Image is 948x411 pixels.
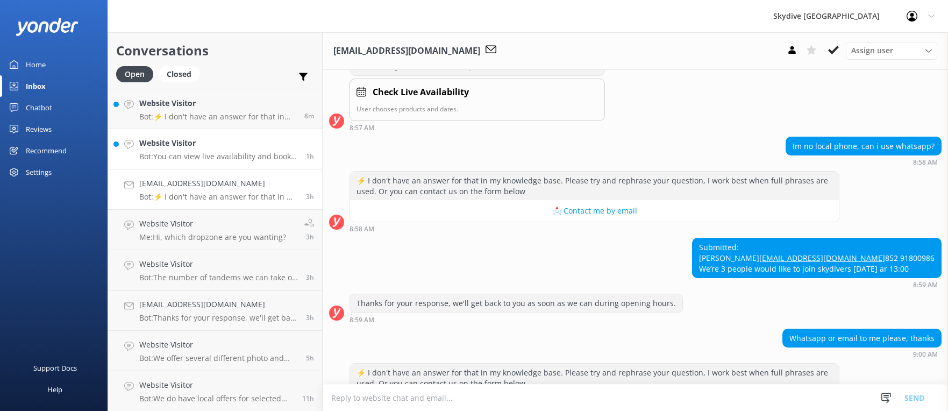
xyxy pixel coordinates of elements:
button: 📩 Contact me by email [350,200,839,222]
strong: 8:59 AM [350,317,374,323]
a: Website VisitorBot:You can view live availability and book your [GEOGRAPHIC_DATA] Wollongong Tand... [108,129,322,169]
h4: [EMAIL_ADDRESS][DOMAIN_NAME] [139,178,298,189]
div: Thanks for your response, we'll get back to you as soon as we can during opening hours. [350,294,682,313]
p: Bot: ⚡ I don't have an answer for that in my knowledge base. Please try and rephrase your questio... [139,192,298,202]
h2: Conversations [116,40,314,61]
p: Bot: ⚡ I don't have an answer for that in my knowledge base. Please try and rephrase your questio... [139,112,296,122]
div: Support Docs [33,357,77,379]
h4: Check Live Availability [373,86,469,100]
span: 08:21am 11-Aug-2025 (UTC +10:00) Australia/Brisbane [306,313,314,322]
span: 08:27am 11-Aug-2025 (UTC +10:00) Australia/Brisbane [306,273,314,282]
div: ⚡ I don't have an answer for that in my knowledge base. Please try and rephrase your question, I ... [350,364,839,392]
strong: 8:57 AM [350,125,374,131]
h4: Website Visitor [139,339,298,351]
img: yonder-white-logo.png [16,18,78,36]
div: Home [26,54,46,75]
div: 08:59am 11-Aug-2025 (UTC +10:00) Australia/Brisbane [350,316,683,323]
h4: Website Visitor [139,218,286,230]
strong: 8:58 AM [913,159,938,166]
div: Submitted: [PERSON_NAME] 852 91800986 We’re 3 people would like to join skydivers [DATE] ar 13:00 [693,238,941,278]
p: Bot: We offer several different photo and video packages. The Dedicated/Ultimate packages provide... [139,353,298,363]
a: Website VisitorBot:The number of tandems we can take on a plane can vary depending on the locatio... [108,250,322,290]
div: Open [116,66,153,82]
h4: Website Visitor [139,97,296,109]
div: Assign User [846,42,937,59]
a: [EMAIL_ADDRESS][DOMAIN_NAME]Bot:Thanks for your response, we'll get back to you as soon as we can... [108,290,322,331]
div: Reviews [26,118,52,140]
div: Chatbot [26,97,52,118]
strong: 8:58 AM [350,226,374,232]
span: 06:12am 11-Aug-2025 (UTC +10:00) Australia/Brisbane [306,353,314,363]
strong: 8:59 AM [913,282,938,288]
span: 10:21am 11-Aug-2025 (UTC +10:00) Australia/Brisbane [306,152,314,161]
a: Website VisitorMe:Hi, which dropzone are you wanting?3h [108,210,322,250]
div: 09:00am 11-Aug-2025 (UTC +10:00) Australia/Brisbane [782,350,942,358]
div: Help [47,379,62,400]
div: Recommend [26,140,67,161]
strong: 9:00 AM [913,351,938,358]
h4: Website Visitor [139,258,298,270]
a: Website VisitorBot:⚡ I don't have an answer for that in my knowledge base. Please try and rephras... [108,89,322,129]
a: Website VisitorBot:We offer several different photo and video packages. The Dedicated/Ultimate pa... [108,331,322,371]
a: [EMAIL_ADDRESS][DOMAIN_NAME] [759,253,885,263]
p: Bot: Thanks for your response, we'll get back to you as soon as we can during opening hours. [139,313,298,323]
div: 08:58am 11-Aug-2025 (UTC +10:00) Australia/Brisbane [350,225,839,232]
div: ⚡ I don't have an answer for that in my knowledge base. Please try and rephrase your question, I ... [350,172,839,200]
div: 08:59am 11-Aug-2025 (UTC +10:00) Australia/Brisbane [692,281,942,288]
a: Open [116,68,159,80]
span: 11:57am 11-Aug-2025 (UTC +10:00) Australia/Brisbane [304,111,314,121]
p: User chooses products and dates. [357,104,598,114]
span: Assign user [851,45,893,56]
div: Closed [159,66,199,82]
h3: [EMAIL_ADDRESS][DOMAIN_NAME] [333,44,480,58]
h4: Website Visitor [139,379,294,391]
span: 12:10am 11-Aug-2025 (UTC +10:00) Australia/Brisbane [302,394,314,403]
div: Inbox [26,75,46,97]
p: Bot: We do have local offers for selected locations. Please check out our current offers at [URL]... [139,394,294,403]
a: [EMAIL_ADDRESS][DOMAIN_NAME]Bot:⚡ I don't have an answer for that in my knowledge base. Please tr... [108,169,322,210]
p: Bot: The number of tandems we can take on a plane can vary depending on the location and availabi... [139,273,298,282]
span: 08:34am 11-Aug-2025 (UTC +10:00) Australia/Brisbane [306,232,314,242]
h4: [EMAIL_ADDRESS][DOMAIN_NAME] [139,299,298,310]
a: Closed [159,68,205,80]
div: Whatsapp or email to me please, thanks [783,329,941,348]
span: 09:00am 11-Aug-2025 (UTC +10:00) Australia/Brisbane [306,192,314,201]
p: Me: Hi, which dropzone are you wanting? [139,232,286,242]
div: Settings [26,161,52,183]
h4: Website Visitor [139,137,298,149]
div: 08:58am 11-Aug-2025 (UTC +10:00) Australia/Brisbane [786,158,942,166]
div: 08:57am 11-Aug-2025 (UTC +10:00) Australia/Brisbane [350,124,605,131]
div: Im no local phone, can i use whatsapp? [786,137,941,155]
p: Bot: You can view live availability and book your [GEOGRAPHIC_DATA] Wollongong Tandem Skydive onl... [139,152,298,161]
